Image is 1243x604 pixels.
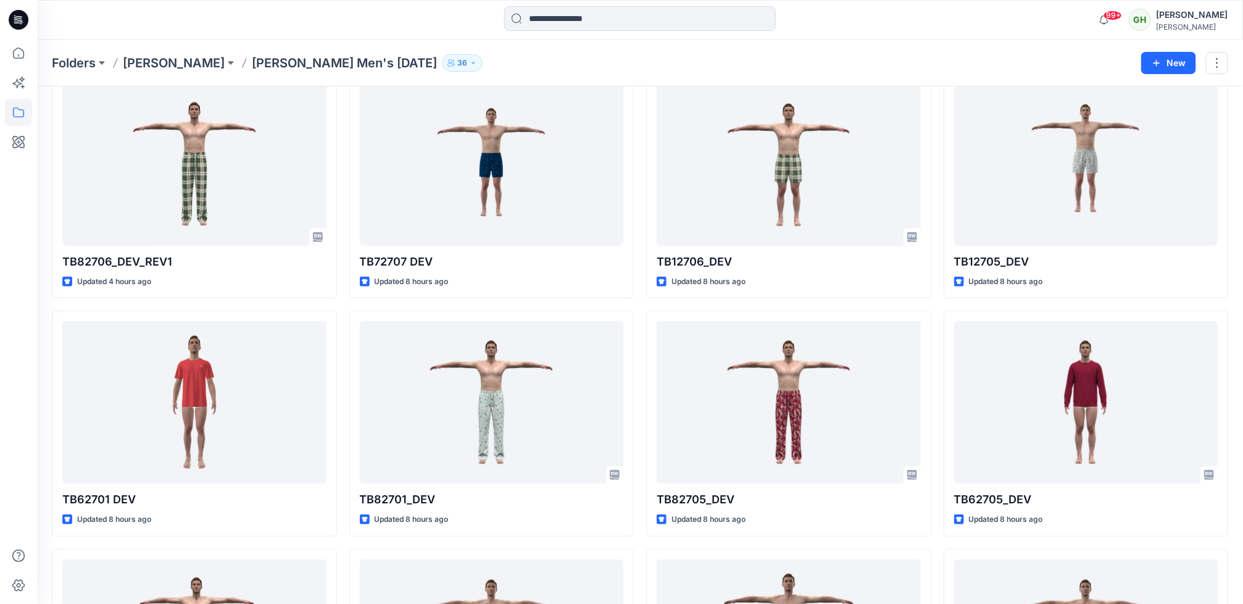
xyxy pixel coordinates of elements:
[360,253,624,271] p: TB72707 DEV
[77,275,151,288] p: Updated 4 hours ago
[954,321,1218,484] a: TB62705_DEV
[123,54,225,72] a: [PERSON_NAME]
[252,54,437,72] p: [PERSON_NAME] Men's [DATE]
[62,321,326,484] a: TB62701 DEV
[360,321,624,484] a: TB82701_DEV
[62,83,326,246] a: TB82706_DEV_REV1
[969,275,1043,288] p: Updated 8 hours ago
[657,321,921,484] a: TB82705_DEV
[954,83,1218,246] a: TB12705_DEV
[657,253,921,271] p: TB12706_DEV
[671,513,746,526] p: Updated 8 hours ago
[457,56,467,70] p: 36
[657,491,921,508] p: TB82705_DEV
[671,275,746,288] p: Updated 8 hours ago
[442,54,483,72] button: 36
[62,253,326,271] p: TB82706_DEV_REV1
[375,275,449,288] p: Updated 8 hours ago
[1141,52,1196,74] button: New
[1156,7,1228,22] div: [PERSON_NAME]
[360,491,624,508] p: TB82701_DEV
[954,491,1218,508] p: TB62705_DEV
[360,83,624,246] a: TB72707 DEV
[77,513,151,526] p: Updated 8 hours ago
[1104,10,1122,20] span: 99+
[969,513,1043,526] p: Updated 8 hours ago
[375,513,449,526] p: Updated 8 hours ago
[62,491,326,508] p: TB62701 DEV
[657,83,921,246] a: TB12706_DEV
[954,253,1218,271] p: TB12705_DEV
[52,54,96,72] a: Folders
[1156,22,1228,31] div: [PERSON_NAME]
[1129,9,1151,31] div: GH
